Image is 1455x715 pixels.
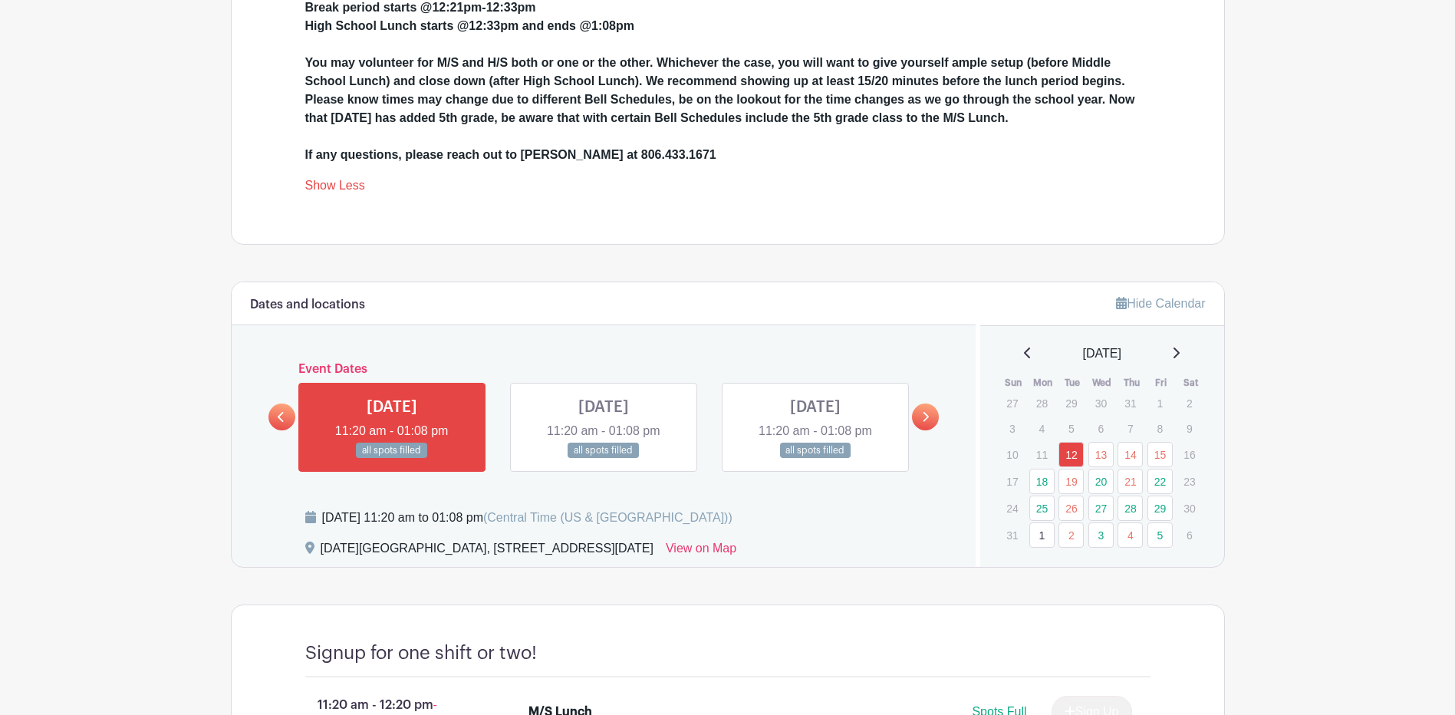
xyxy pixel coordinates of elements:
[1118,522,1143,548] a: 4
[1147,442,1173,467] a: 15
[250,298,365,312] h6: Dates and locations
[1177,496,1202,520] p: 30
[1177,417,1202,440] p: 9
[295,362,913,377] h6: Event Dates
[483,511,732,524] span: (Central Time (US & [GEOGRAPHIC_DATA]))
[1058,442,1084,467] a: 12
[1029,391,1055,415] p: 28
[1058,469,1084,494] a: 19
[305,179,365,198] a: Show Less
[1177,443,1202,466] p: 16
[1117,375,1147,390] th: Thu
[1177,470,1202,493] p: 23
[1177,391,1202,415] p: 2
[1029,417,1055,440] p: 4
[1177,523,1202,547] p: 6
[305,642,537,664] h4: Signup for one shift or two!
[999,391,1025,415] p: 27
[321,539,653,564] div: [DATE][GEOGRAPHIC_DATA], [STREET_ADDRESS][DATE]
[1088,496,1114,521] a: 27
[1083,344,1121,363] span: [DATE]
[1029,375,1058,390] th: Mon
[666,539,736,564] a: View on Map
[1147,375,1177,390] th: Fri
[999,417,1025,440] p: 3
[1058,417,1084,440] p: 5
[1116,297,1205,310] a: Hide Calendar
[1088,442,1114,467] a: 13
[1029,469,1055,494] a: 18
[1029,496,1055,521] a: 25
[1058,496,1084,521] a: 26
[1088,391,1114,415] p: 30
[1118,469,1143,494] a: 21
[1088,417,1114,440] p: 6
[1118,496,1143,521] a: 28
[1058,375,1088,390] th: Tue
[322,509,732,527] div: [DATE] 11:20 am to 01:08 pm
[999,470,1025,493] p: 17
[1029,522,1055,548] a: 1
[1118,391,1143,415] p: 31
[1118,417,1143,440] p: 7
[1058,391,1084,415] p: 29
[1147,391,1173,415] p: 1
[999,523,1025,547] p: 31
[1147,522,1173,548] a: 5
[1088,375,1118,390] th: Wed
[999,496,1025,520] p: 24
[999,375,1029,390] th: Sun
[1088,522,1114,548] a: 3
[1176,375,1206,390] th: Sat
[1088,469,1114,494] a: 20
[1029,443,1055,466] p: 11
[1147,417,1173,440] p: 8
[999,443,1025,466] p: 10
[1118,442,1143,467] a: 14
[1147,469,1173,494] a: 22
[1058,522,1084,548] a: 2
[1147,496,1173,521] a: 29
